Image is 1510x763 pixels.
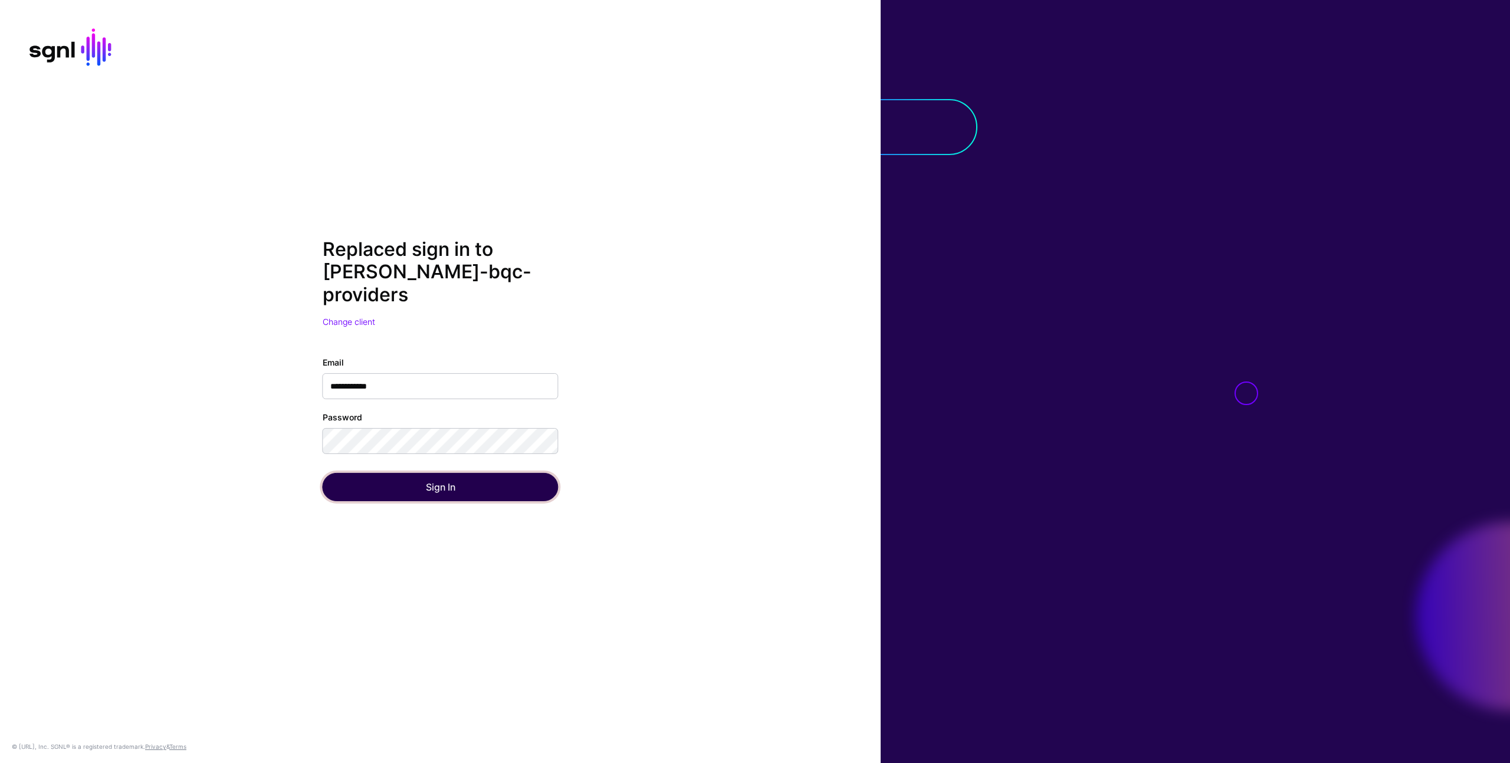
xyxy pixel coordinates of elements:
a: Change client [323,317,375,327]
button: Sign In [323,473,559,501]
label: Password [323,411,362,423]
a: Privacy [145,743,166,750]
label: Email [323,356,344,369]
div: © [URL], Inc. SGNL® is a registered trademark. & [12,742,186,751]
h2: Replaced sign in to [PERSON_NAME]-bqc-providers [323,238,559,306]
a: Terms [169,743,186,750]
